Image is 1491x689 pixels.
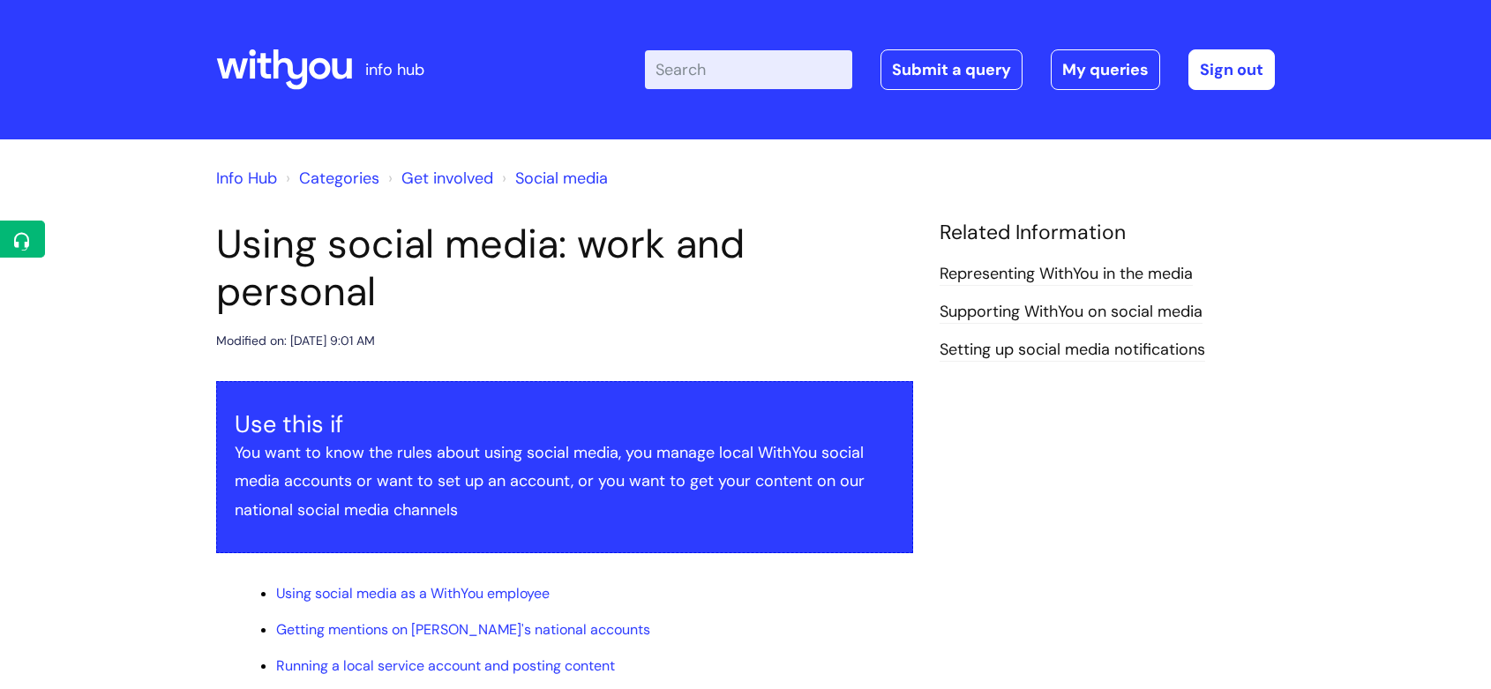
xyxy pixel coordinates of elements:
[515,168,608,189] a: Social media
[276,584,550,603] a: Using social media as a WithYou employee
[498,164,608,192] li: Social media
[940,301,1203,324] a: Supporting WithYou on social media
[1188,49,1275,90] a: Sign out
[276,620,650,639] a: Getting mentions on [PERSON_NAME]'s national accounts
[1051,49,1160,90] a: My queries
[216,168,277,189] a: Info Hub
[940,221,1275,245] h4: Related Information
[940,263,1193,286] a: Representing WithYou in the media
[299,168,379,189] a: Categories
[645,49,1275,90] div: | -
[365,56,424,84] p: info hub
[216,221,913,316] h1: Using social media: work and personal
[281,164,379,192] li: Solution home
[645,50,852,89] input: Search
[276,656,615,675] a: Running a local service account and posting content
[235,438,895,524] p: You want to know the rules about using social media, you manage local WithYou social media accoun...
[216,330,375,352] div: Modified on: [DATE] 9:01 AM
[880,49,1023,90] a: Submit a query
[401,168,493,189] a: Get involved
[940,339,1205,362] a: Setting up social media notifications
[235,410,895,438] h3: Use this if
[384,164,493,192] li: Get involved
